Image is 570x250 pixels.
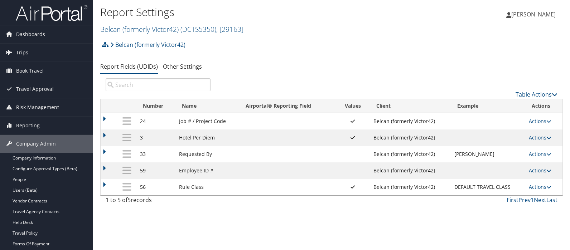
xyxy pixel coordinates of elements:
span: Dashboards [16,25,45,43]
th: Number [136,99,175,113]
th: Values [336,99,370,113]
a: Actions [529,167,551,174]
td: Belcan (formerly Victor42) [370,113,451,129]
th: Airportal&reg; Reporting Field [239,99,336,113]
td: DEFAULT TRAVEL CLASS [451,179,525,195]
span: Company Admin [16,135,56,153]
div: 1 to 5 of records [106,196,211,208]
td: 33 [136,146,175,162]
a: Belcan (formerly Victor42) [110,38,185,52]
a: Other Settings [163,63,202,70]
td: [PERSON_NAME] [451,146,525,162]
a: Table Actions [516,90,557,98]
a: Next [534,196,546,204]
td: Rule Class [175,179,239,195]
a: Actions [529,118,551,124]
span: Book Travel [16,62,44,80]
td: Belcan (formerly Victor42) [370,162,451,179]
th: : activate to sort column descending [117,99,136,113]
td: Belcan (formerly Victor42) [370,179,451,195]
a: Actions [529,134,551,141]
a: [PERSON_NAME] [506,4,563,25]
td: 59 [136,162,175,179]
td: Belcan (formerly Victor42) [370,146,451,162]
img: airportal-logo.png [16,5,87,21]
span: Risk Management [16,98,59,116]
th: Name [175,99,239,113]
a: First [507,196,518,204]
td: Requested By [175,146,239,162]
span: [PERSON_NAME] [511,10,556,18]
a: Actions [529,151,551,157]
a: Report Fields (UDIDs) [100,63,158,70]
h1: Report Settings [100,5,409,20]
td: Belcan (formerly Victor42) [370,129,451,146]
td: 24 [136,113,175,129]
span: ( DCTS5350 ) [180,24,216,34]
span: Trips [16,44,28,62]
td: Job # / Project Code [175,113,239,129]
a: Actions [529,183,551,190]
span: , [ 29163 ] [216,24,243,34]
span: Reporting [16,117,40,134]
a: Prev [518,196,531,204]
td: Hotel Per Diem [175,129,239,146]
a: Belcan (formerly Victor42) [100,24,243,34]
td: Employee ID # [175,162,239,179]
th: Example [451,99,525,113]
span: Travel Approval [16,80,54,98]
th: Client [370,99,451,113]
span: 5 [127,196,131,204]
a: 1 [531,196,534,204]
a: Last [546,196,557,204]
th: Actions [525,99,562,113]
td: 56 [136,179,175,195]
td: 3 [136,129,175,146]
input: Search [106,78,211,91]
